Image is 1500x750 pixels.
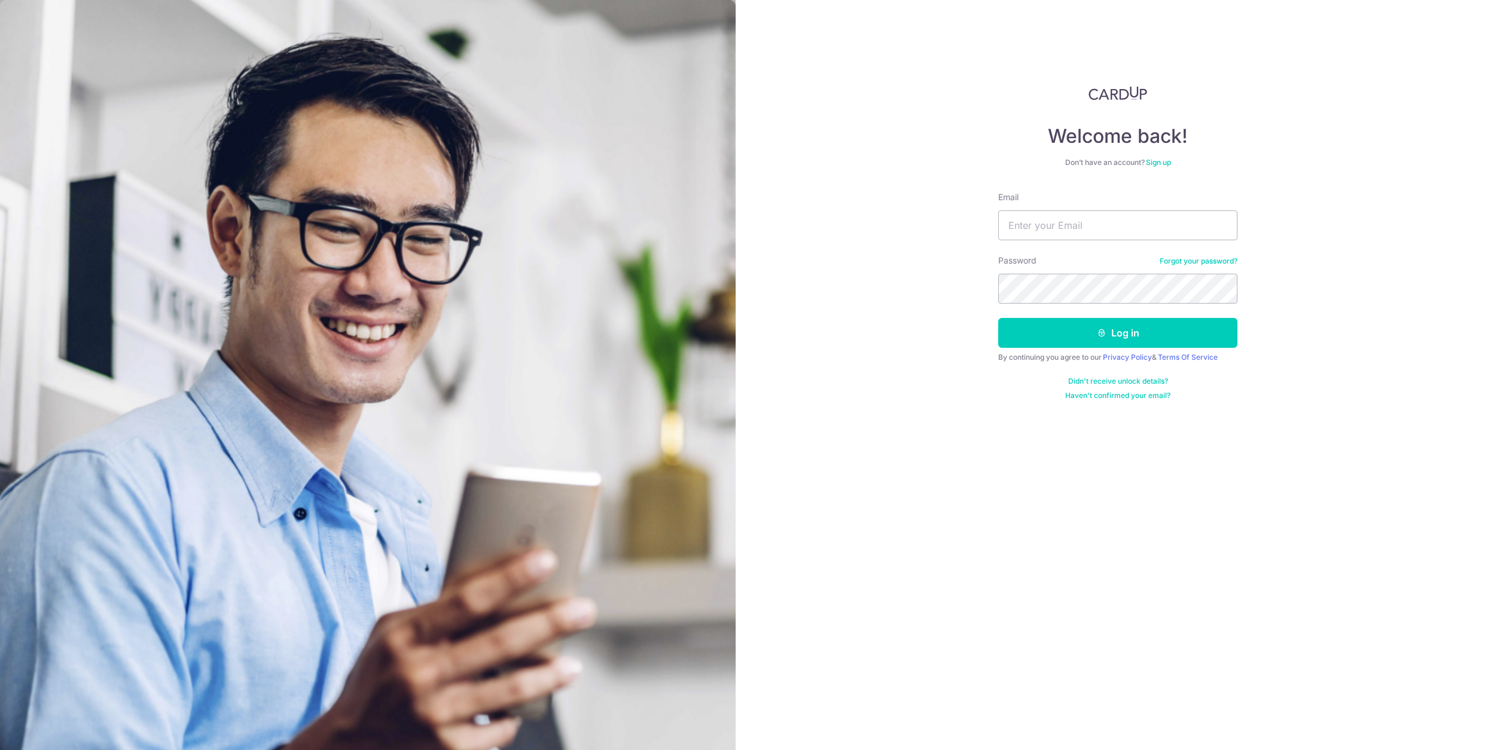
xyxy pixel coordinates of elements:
[1068,376,1168,386] a: Didn't receive unlock details?
[1160,256,1237,266] a: Forgot your password?
[1146,158,1171,167] a: Sign up
[998,318,1237,348] button: Log in
[998,124,1237,148] h4: Welcome back!
[998,255,1036,267] label: Password
[998,353,1237,362] div: By continuing you agree to our &
[998,158,1237,167] div: Don’t have an account?
[1158,353,1218,362] a: Terms Of Service
[998,191,1019,203] label: Email
[1065,391,1170,400] a: Haven't confirmed your email?
[998,210,1237,240] input: Enter your Email
[1089,86,1147,100] img: CardUp Logo
[1103,353,1152,362] a: Privacy Policy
